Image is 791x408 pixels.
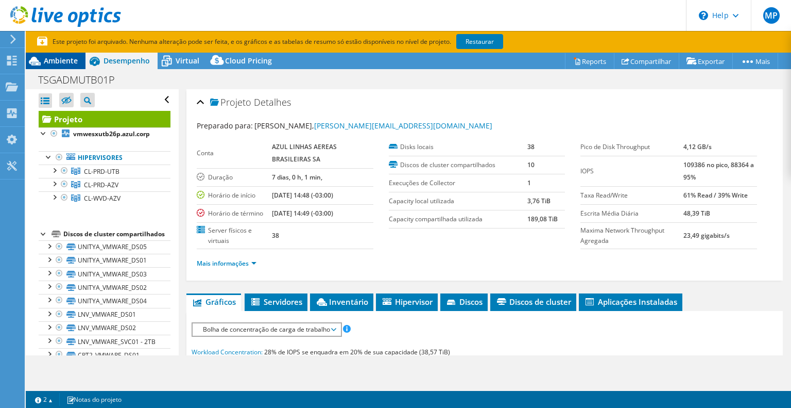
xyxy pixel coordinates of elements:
[39,267,170,281] a: UNITYA_VMWARE_DS03
[84,167,119,176] span: CL-PRD-UTB
[192,348,263,356] span: Workload Concentration:
[192,297,236,307] span: Gráficos
[272,142,337,164] b: AZUL LINHAS AEREAS BRASILEIRAS SA
[44,56,78,66] span: Ambiente
[39,178,170,191] a: CL-PRD-AZV
[699,11,708,20] svg: \n
[197,225,272,246] label: Server físicos e virtuais
[28,393,60,406] a: 2
[314,121,492,130] a: [PERSON_NAME][EMAIL_ADDRESS][DOMAIN_NAME]
[39,151,170,165] a: Hipervisores
[39,127,170,141] a: vmwesxutb26p.azul.corp
[197,172,272,183] label: Duração
[37,36,542,47] p: Este projeto foi arquivado. Nenhuma alteração pode ser feita, e os gráficos e as tabelas de resum...
[176,56,199,66] span: Virtual
[272,173,322,182] b: 7 dias, 0 h, 1 min,
[198,323,335,336] span: Bolha de concentração de carga de trabalho
[197,190,272,201] label: Horário de início
[39,321,170,335] a: LNV_VMWARE_DS02
[683,231,730,240] b: 23,49 gigabits/s
[614,53,679,69] a: Compartilhar
[39,111,170,127] a: Projeto
[565,53,614,69] a: Reports
[580,142,683,152] label: Pico de Disk Throughput
[683,191,748,200] b: 61% Read / 39% Write
[197,208,272,219] label: Horário de término
[527,178,531,187] b: 1
[389,160,527,170] label: Discos de cluster compartilhados
[197,259,256,268] a: Mais informações
[264,348,450,356] span: 28% de IOPS se enquadra em 20% de sua capacidade (38,57 TiB)
[389,142,527,152] label: Disks locais
[580,225,683,246] label: Maxima Network Throughput Agregada
[33,74,131,86] h1: TSGADMUTB01P
[39,294,170,307] a: UNITYA_VMWARE_DS04
[39,240,170,254] a: UNITYA_VMWARE_DS05
[580,190,683,201] label: Taxa Read/Write
[683,209,710,218] b: 48,39 TiB
[254,96,291,108] span: Detalhes
[584,297,677,307] span: Aplicações Instaladas
[63,228,170,240] div: Discos de cluster compartilhados
[580,166,683,176] label: IOPS
[389,214,527,224] label: Capacity compartilhada utilizada
[250,297,302,307] span: Servidores
[225,56,272,66] span: Cloud Pricing
[73,129,150,138] b: vmwesxutb26p.azul.corp
[527,160,535,169] b: 10
[527,197,551,205] b: 3,76 TiB
[39,308,170,321] a: LNV_VMWARE_DS01
[39,191,170,205] a: CL-WVD-AZV
[210,97,251,108] span: Projeto
[84,194,121,203] span: CL-WVD-AZV
[104,56,150,66] span: Desempenho
[39,348,170,362] a: CPT2_VMWARE_DS01
[763,7,780,24] span: MP
[732,53,778,69] a: Mais
[527,142,535,151] b: 38
[39,254,170,267] a: UNITYA_VMWARE_DS01
[272,209,333,218] b: [DATE] 14:49 (-03:00)
[495,297,571,307] span: Discos de cluster
[679,53,733,69] a: Exportar
[197,148,272,158] label: Conta
[59,393,129,406] a: Notas do projeto
[445,297,483,307] span: Discos
[272,231,279,240] b: 38
[84,181,118,189] span: CL-PRD-AZV
[315,297,368,307] span: Inventário
[272,191,333,200] b: [DATE] 14:48 (-03:00)
[254,121,492,130] span: [PERSON_NAME],
[389,178,527,188] label: Execuções de Collector
[389,196,527,206] label: Capacity local utilizada
[456,34,503,49] a: Restaurar
[527,215,558,223] b: 189,08 TiB
[683,142,712,151] b: 4,12 GB/s
[580,208,683,219] label: Escrita Média Diária
[39,335,170,348] a: LNV_VMWARE_SVC01 - 2TB
[683,160,754,182] b: 109386 no pico, 88364 a 95%
[39,165,170,178] a: CL-PRD-UTB
[197,121,253,130] label: Preparado para:
[39,281,170,294] a: UNITYA_VMWARE_DS02
[381,297,433,307] span: Hipervisor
